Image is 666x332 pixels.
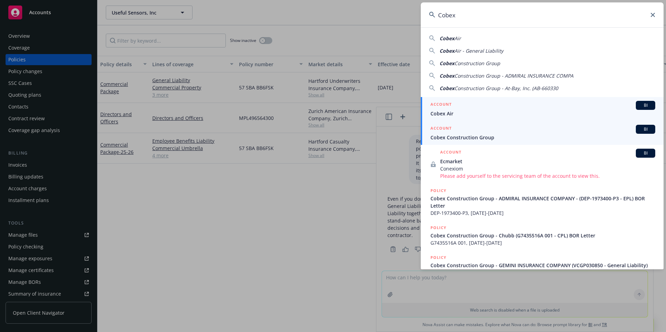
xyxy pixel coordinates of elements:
span: BI [639,102,652,108]
span: Conexiom [440,165,655,172]
span: DEP-1973400-P3, [DATE]-[DATE] [430,209,655,217]
h5: POLICY [430,187,446,194]
span: Cobex Construction Group - Chubb (G7435516A 001 - CPL) BOR Letter [430,232,655,239]
span: Cobex Construction Group - GEMINI INSURANCE COMPANY (VCGP030850 - General Liability) [430,262,655,269]
a: ACCOUNTBICobex Air [421,97,664,121]
input: Search... [421,2,664,27]
h5: ACCOUNT [430,101,452,109]
span: Air [454,35,461,42]
h5: POLICY [430,224,446,231]
a: ACCOUNTBICobex Construction Group [421,121,664,145]
span: BI [639,126,652,132]
span: Cobex Construction Group [430,134,655,141]
a: POLICYCobex Construction Group - ADMIRAL INSURANCE COMPANY - (DEP-1973400-P3 - EPL) BOR LetterDEP... [421,183,664,220]
span: Construction Group [454,60,500,67]
span: Cobex [439,60,454,67]
span: Please add yourself to the servicing team of the account to view this. [440,172,655,180]
h5: POLICY [430,254,446,261]
span: Construction Group - ADMIRAL INSURANCE COMPA [454,72,573,79]
span: Cobex [439,85,454,91]
span: Cobex [439,47,454,54]
a: POLICYCobex Construction Group - GEMINI INSURANCE COMPANY (VCGP030850 - General Liability)VCGP030... [421,250,664,280]
span: VCGP030850, [DATE]-[DATE] [430,269,655,276]
span: BI [639,150,652,156]
h5: ACCOUNT [440,149,461,157]
span: Cobex Construction Group - ADMIRAL INSURANCE COMPANY - (DEP-1973400-P3 - EPL) BOR Letter [430,195,655,209]
span: Ecmarket [440,158,655,165]
span: Cobex [439,72,454,79]
span: Cobex Air [430,110,655,117]
span: Cobex [439,35,454,42]
a: ACCOUNTBIEcmarketConexiomPlease add yourself to the servicing team of the account to view this. [421,145,664,183]
span: G7435516A 001, [DATE]-[DATE] [430,239,655,246]
span: Air - General Liability [454,47,503,54]
span: Construction Group - At-Bay, Inc. (AB-660330 [454,85,558,91]
h5: ACCOUNT [430,125,452,133]
a: POLICYCobex Construction Group - Chubb (G7435516A 001 - CPL) BOR LetterG7435516A 001, [DATE]-[DATE] [421,220,664,250]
